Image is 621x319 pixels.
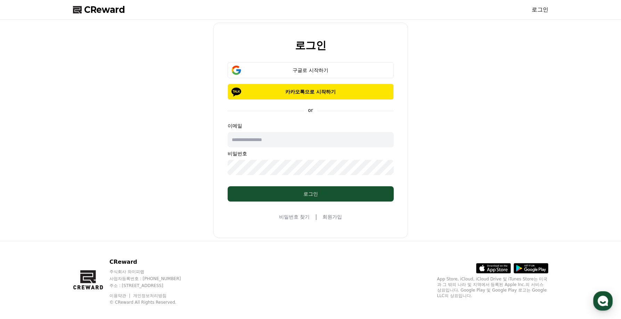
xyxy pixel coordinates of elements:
a: 이용약관 [109,293,131,298]
p: or [304,107,317,114]
p: App Store, iCloud, iCloud Drive 및 iTunes Store는 미국과 그 밖의 나라 및 지역에서 등록된 Apple Inc.의 서비스 상표입니다. Goo... [437,276,548,298]
p: 비밀번호 [228,150,394,157]
span: | [315,213,317,221]
div: 로그인 [242,190,380,197]
a: 개인정보처리방침 [133,293,166,298]
p: 주소 : [STREET_ADDRESS] [109,283,194,288]
a: 홈 [2,220,46,238]
span: 설정 [107,231,116,236]
button: 로그인 [228,186,394,202]
p: 사업자등록번호 : [PHONE_NUMBER] [109,276,194,281]
span: 홈 [22,231,26,236]
p: CReward [109,258,194,266]
p: 주식회사 와이피랩 [109,269,194,275]
button: 카카오톡으로 시작하기 [228,84,394,100]
a: 로그인 [532,6,548,14]
p: © CReward All Rights Reserved. [109,300,194,305]
p: 이메일 [228,122,394,129]
span: CReward [84,4,125,15]
a: 비밀번호 찾기 [279,213,310,220]
div: 구글로 시작하기 [238,67,384,74]
a: 대화 [46,220,90,238]
p: 카카오톡으로 시작하기 [238,88,384,95]
h2: 로그인 [295,40,326,51]
a: 회원가입 [322,213,342,220]
a: CReward [73,4,125,15]
a: 설정 [90,220,133,238]
span: 대화 [64,231,72,237]
button: 구글로 시작하기 [228,62,394,78]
